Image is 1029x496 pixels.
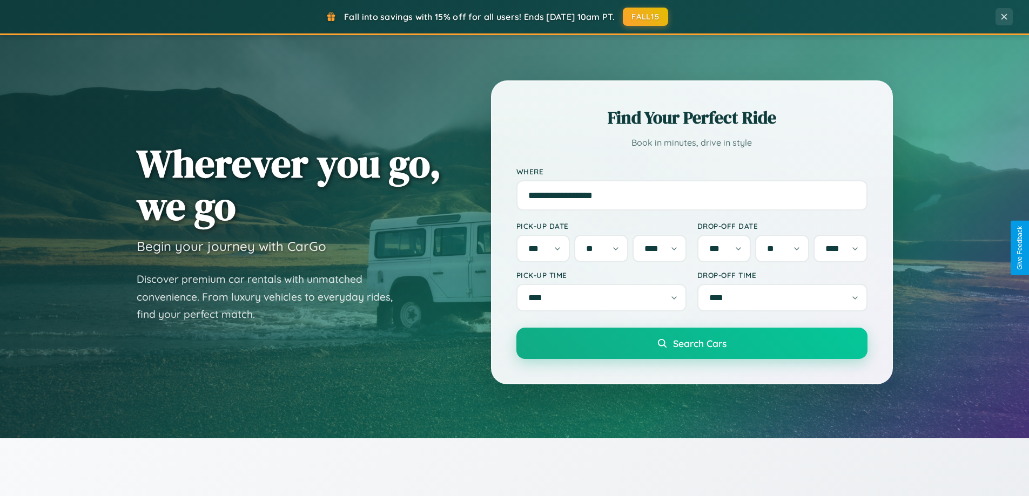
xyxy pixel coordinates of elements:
label: Drop-off Date [697,221,867,230]
span: Fall into savings with 15% off for all users! Ends [DATE] 10am PT. [344,11,615,22]
label: Drop-off Time [697,270,867,280]
label: Pick-up Date [516,221,687,230]
div: Give Feedback [1016,226,1024,270]
p: Discover premium car rentals with unmatched convenience. From luxury vehicles to everyday rides, ... [137,270,407,323]
span: Search Cars [673,337,727,349]
button: Search Cars [516,328,867,359]
p: Book in minutes, drive in style [516,135,867,151]
button: FALL15 [623,8,668,26]
label: Pick-up Time [516,270,687,280]
h1: Wherever you go, we go [137,142,441,227]
h3: Begin your journey with CarGo [137,238,326,254]
label: Where [516,167,867,176]
h2: Find Your Perfect Ride [516,106,867,130]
